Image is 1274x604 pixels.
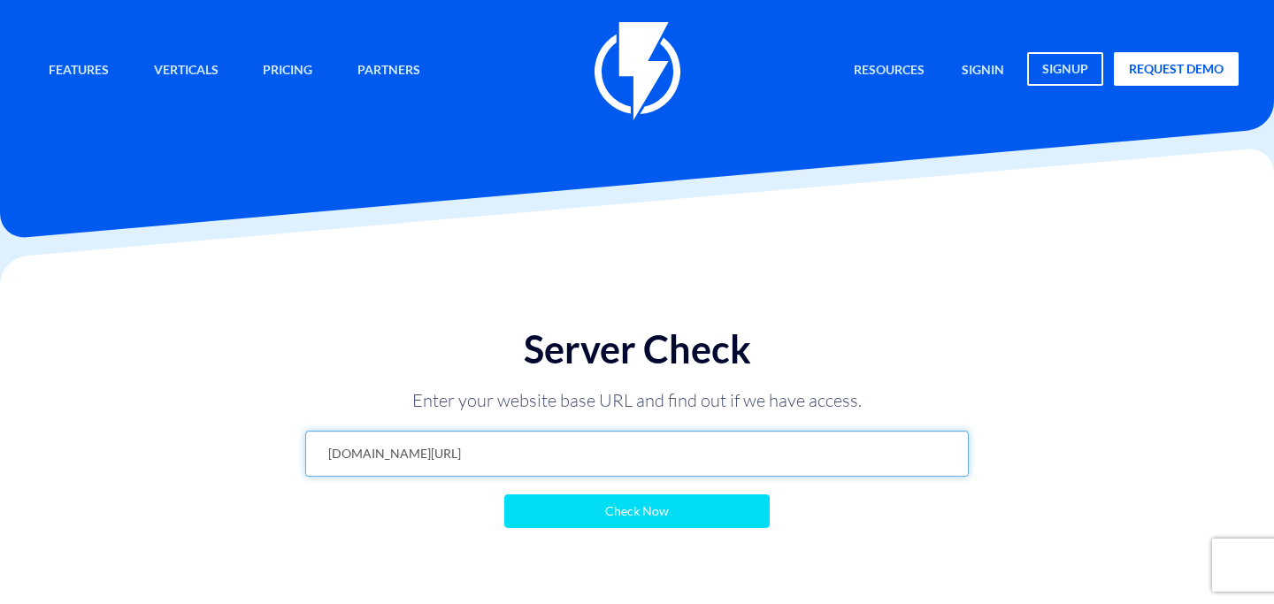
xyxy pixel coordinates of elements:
[35,52,122,90] a: Features
[305,328,969,371] h1: Server Check
[141,52,232,90] a: Verticals
[1027,52,1103,86] a: signup
[840,52,938,90] a: Resources
[504,494,770,528] input: Check Now
[305,431,969,477] input: URL ADDRESS
[249,52,326,90] a: Pricing
[344,52,434,90] a: Partners
[372,388,902,413] p: Enter your website base URL and find out if we have access.
[1114,52,1239,86] a: request demo
[948,52,1017,90] a: signin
